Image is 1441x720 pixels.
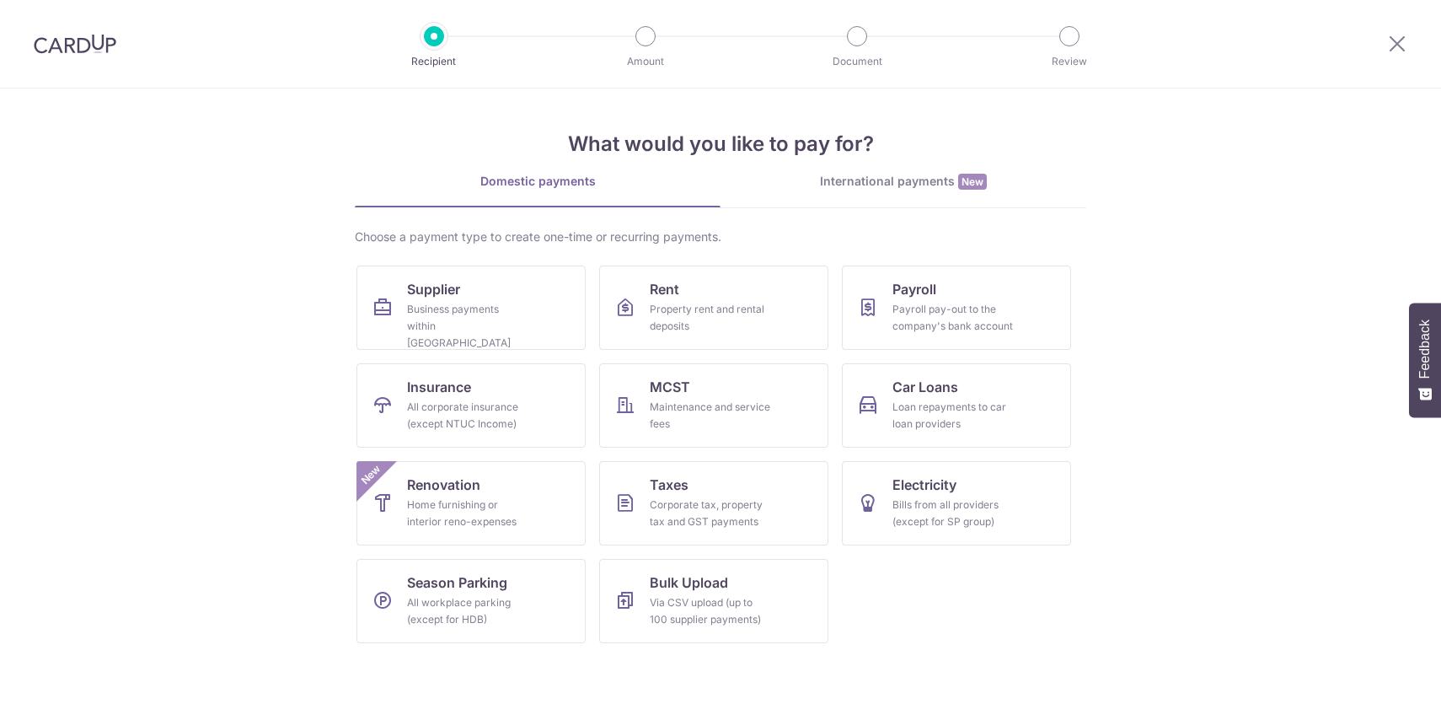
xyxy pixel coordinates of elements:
div: Loan repayments to car loan providers [892,399,1014,433]
div: Home furnishing or interior reno-expenses [407,497,528,530]
div: Domestic payments [355,173,720,190]
div: Property rent and rental deposits [650,301,771,335]
div: Payroll pay-out to the company's bank account [892,301,1014,335]
span: Payroll [892,279,936,299]
a: MCSTMaintenance and service fees [599,363,828,448]
div: International payments [720,173,1086,191]
button: Feedback - Show survey [1409,303,1441,417]
a: SupplierBusiness payments within [GEOGRAPHIC_DATA] [356,266,586,350]
p: Recipient [372,53,496,70]
p: Review [1007,53,1132,70]
a: Bulk UploadVia CSV upload (up to 100 supplier payments) [599,559,828,643]
span: Taxes [650,475,688,495]
a: Season ParkingAll workplace parking (except for HDB) [356,559,586,643]
div: Bills from all providers (except for SP group) [892,497,1014,530]
a: InsuranceAll corporate insurance (except NTUC Income) [356,363,586,448]
a: RentProperty rent and rental deposits [599,266,828,350]
span: Electricity [892,475,956,495]
img: CardUp [34,34,116,54]
p: Amount [583,53,708,70]
a: PayrollPayroll pay-out to the company's bank account [842,266,1071,350]
p: Document [795,53,919,70]
a: ElectricityBills from all providers (except for SP group) [842,461,1071,545]
span: Season Parking [407,572,507,593]
span: New [958,174,987,190]
span: Insurance [407,377,471,397]
span: Car Loans [892,377,958,397]
span: Renovation [407,475,480,495]
iframe: Opens a widget where you can find more information [1332,669,1424,712]
div: Business payments within [GEOGRAPHIC_DATA] [407,301,528,352]
a: Car LoansLoan repayments to car loan providers [842,363,1071,448]
span: Supplier [407,279,460,299]
span: Bulk Upload [650,572,728,593]
div: All workplace parking (except for HDB) [407,594,528,628]
div: Corporate tax, property tax and GST payments [650,497,771,530]
a: TaxesCorporate tax, property tax and GST payments [599,461,828,545]
div: Choose a payment type to create one-time or recurring payments. [355,228,1086,245]
a: RenovationHome furnishing or interior reno-expensesNew [356,461,586,545]
span: Rent [650,279,679,299]
div: All corporate insurance (except NTUC Income) [407,399,528,433]
div: Via CSV upload (up to 100 supplier payments) [650,594,771,628]
div: Maintenance and service fees [650,399,771,433]
span: New [357,461,385,489]
span: MCST [650,377,690,397]
span: Feedback [1417,320,1433,379]
h4: What would you like to pay for? [355,129,1086,159]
